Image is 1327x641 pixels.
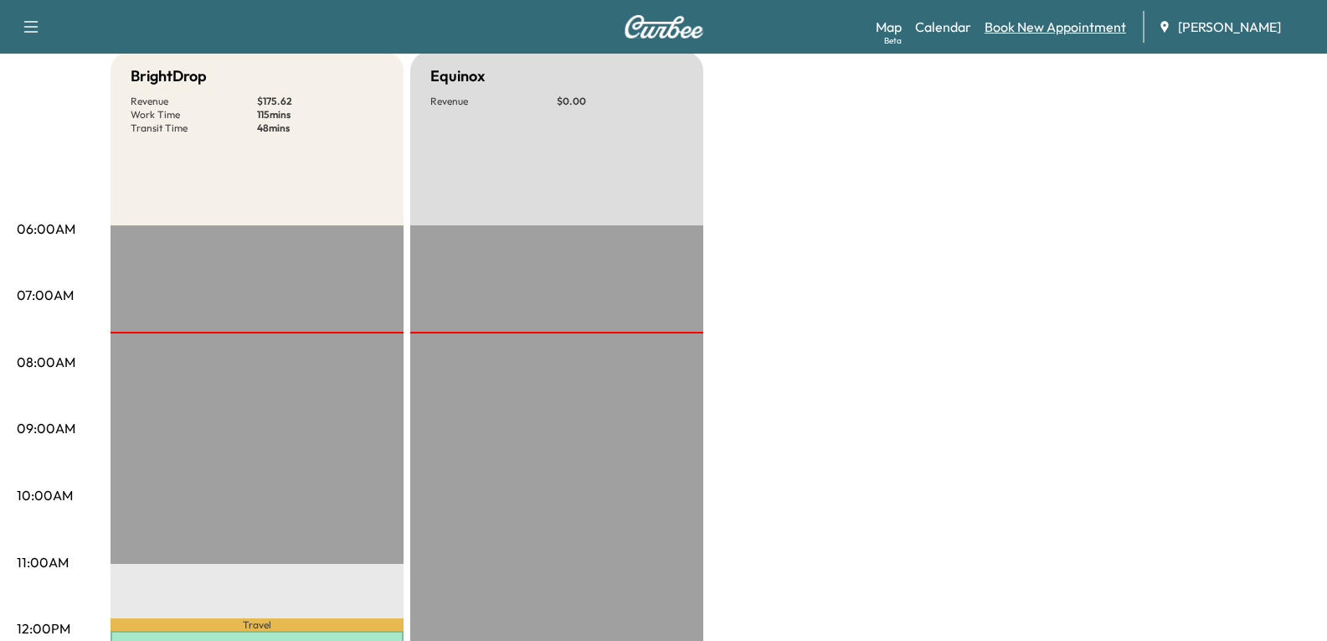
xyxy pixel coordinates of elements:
[257,95,383,108] p: $ 175.62
[876,17,902,37] a: MapBeta
[17,352,75,372] p: 08:00AM
[557,95,683,108] p: $ 0.00
[985,17,1126,37] a: Book New Appointment
[17,485,73,505] p: 10:00AM
[430,95,557,108] p: Revenue
[430,65,485,88] h5: Equinox
[884,34,902,47] div: Beta
[17,285,74,305] p: 07:00AM
[111,618,404,631] p: Travel
[257,121,383,135] p: 48 mins
[17,552,69,572] p: 11:00AM
[131,65,207,88] h5: BrightDrop
[131,95,257,108] p: Revenue
[17,418,75,438] p: 09:00AM
[915,17,971,37] a: Calendar
[257,108,383,121] p: 115 mins
[17,219,75,239] p: 06:00AM
[17,618,70,638] p: 12:00PM
[624,15,704,39] img: Curbee Logo
[131,108,257,121] p: Work Time
[1178,17,1281,37] span: [PERSON_NAME]
[131,121,257,135] p: Transit Time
